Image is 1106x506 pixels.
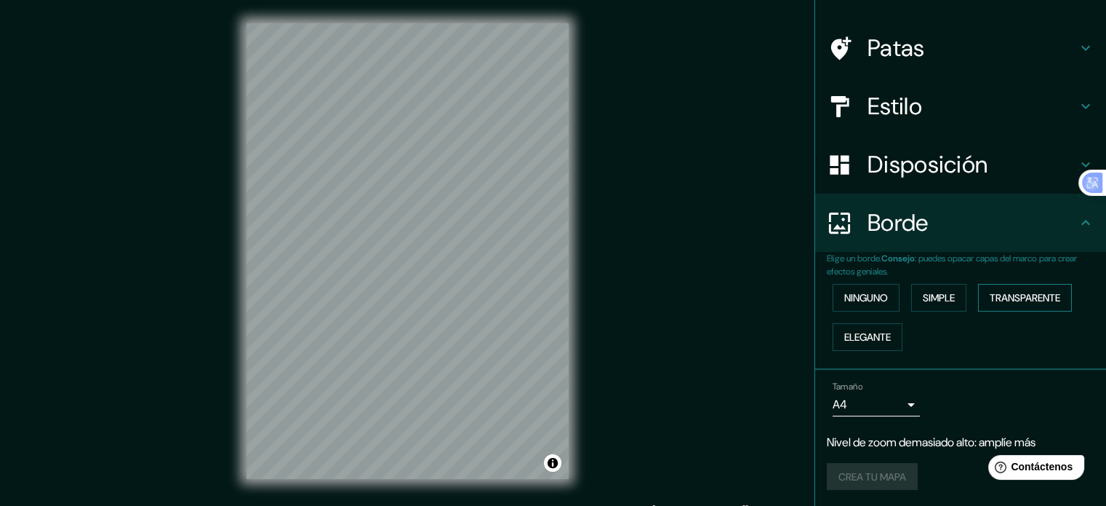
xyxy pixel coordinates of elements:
[867,207,929,238] font: Borde
[867,149,987,180] font: Disposición
[827,253,881,264] font: Elige un borde.
[544,454,561,472] button: Activar o desactivar atribución
[833,284,899,312] button: Ninguno
[827,253,1077,277] font: : puedes opacar capas del marco para crear efectos geniales.
[978,284,1072,312] button: Transparente
[911,284,966,312] button: Simple
[881,253,915,264] font: Consejo
[815,194,1106,252] div: Borde
[827,435,1035,450] font: Nivel de zoom demasiado alto: amplíe más
[815,19,1106,77] div: Patas
[977,449,1090,490] iframe: Lanzador de widgets de ayuda
[833,381,862,392] font: Tamaño
[247,23,569,479] canvas: Mapa
[833,397,847,412] font: A4
[923,291,955,304] font: Simple
[844,291,888,304] font: Ninguno
[833,323,902,351] button: Elegante
[815,135,1106,194] div: Disposición
[990,291,1060,304] font: Transparente
[844,331,891,344] font: Elegante
[833,393,920,416] div: A4
[867,91,922,122] font: Estilo
[867,33,925,63] font: Patas
[815,77,1106,135] div: Estilo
